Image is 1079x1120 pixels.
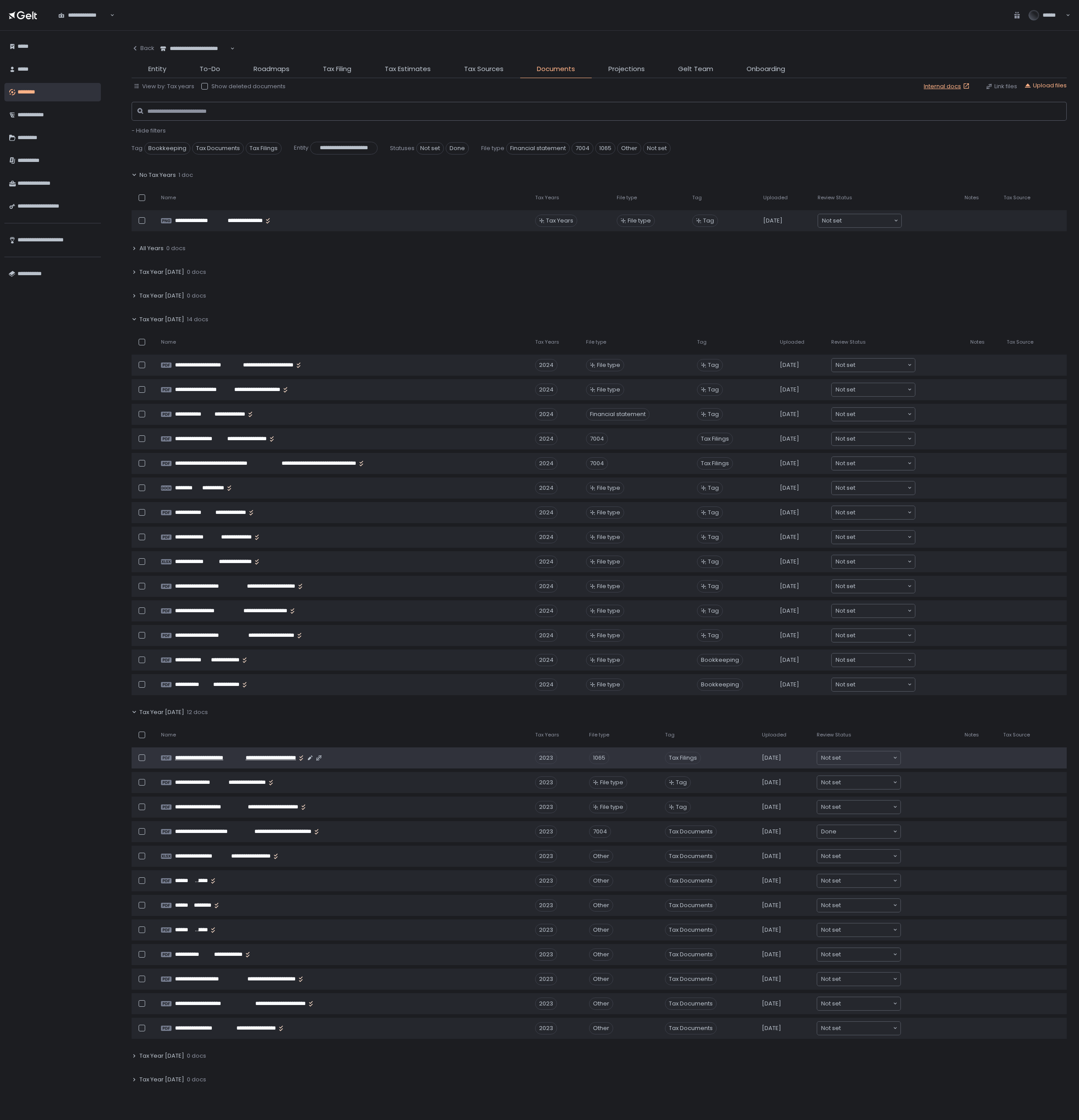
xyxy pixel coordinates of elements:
[708,410,719,418] span: Tag
[597,656,620,664] span: File type
[780,361,799,369] span: [DATE]
[535,1022,557,1034] div: 2023
[617,142,641,154] span: Other
[323,64,351,74] span: Tax Filing
[535,678,557,691] div: 2024
[817,751,900,765] div: Search for option
[762,926,781,934] span: [DATE]
[780,558,799,566] span: [DATE]
[385,64,431,74] span: Tax Estimates
[762,951,781,958] span: [DATE]
[708,607,719,615] span: Tag
[818,214,901,227] div: Search for option
[832,678,915,691] div: Search for option
[416,142,444,154] span: Not set
[821,778,841,787] span: Not set
[187,708,208,716] span: 12 docs
[821,926,841,934] span: Not set
[535,776,557,789] div: 2023
[817,801,900,814] div: Search for option
[665,1022,717,1034] span: Tax Documents
[832,580,915,593] div: Search for option
[708,558,719,566] span: Tag
[589,998,613,1010] div: Other
[535,384,557,396] div: 2024
[832,629,915,642] div: Search for option
[855,484,907,492] input: Search for option
[464,64,504,74] span: Tax Sources
[589,752,609,764] div: 1065
[597,681,620,689] span: File type
[535,457,557,470] div: 2024
[133,83,194,90] button: View by: Tax years
[831,339,866,345] span: Review Status
[817,973,900,986] div: Search for option
[1004,194,1030,201] span: Tax Source
[855,557,907,566] input: Search for option
[665,826,717,838] span: Tax Documents
[855,607,907,615] input: Search for option
[817,732,851,738] span: Review Status
[817,997,900,1010] div: Search for option
[589,924,613,936] div: Other
[832,481,915,495] div: Search for option
[762,754,781,762] span: [DATE]
[254,64,289,74] span: Roadmaps
[161,732,176,738] span: Name
[597,582,620,590] span: File type
[836,361,855,370] span: Not set
[832,457,915,470] div: Search for option
[821,1024,841,1033] span: Not set
[817,874,900,887] div: Search for option
[762,975,781,983] span: [DATE]
[665,948,717,961] span: Tax Documents
[780,410,799,418] span: [DATE]
[817,776,900,789] div: Search for option
[817,923,900,937] div: Search for option
[535,580,557,592] div: 2024
[821,876,841,885] span: Not set
[821,999,841,1008] span: Not set
[586,433,608,445] div: 7004
[1024,82,1067,90] button: Upload files
[665,899,717,912] span: Tax Documents
[535,899,557,912] div: 2023
[970,339,985,345] span: Notes
[708,582,719,590] span: Tag
[762,877,781,885] span: [DATE]
[597,607,620,615] span: File type
[832,506,915,519] div: Search for option
[708,632,719,639] span: Tag
[841,1024,892,1033] input: Search for option
[187,292,206,300] span: 0 docs
[762,732,786,738] span: Uploaded
[665,973,717,985] span: Tax Documents
[763,194,788,201] span: Uploaded
[187,1076,206,1084] span: 0 docs
[139,708,184,716] span: Tax Year [DATE]
[986,83,1017,90] button: Link files
[132,39,154,57] button: Back
[597,361,620,369] span: File type
[855,410,907,419] input: Search for option
[841,754,892,762] input: Search for option
[747,64,785,74] span: Onboarding
[192,142,244,154] span: Tax Documents
[246,142,282,154] span: Tax Filings
[535,194,559,201] span: Tax Years
[697,339,707,345] span: Tag
[697,433,733,445] span: Tax Filings
[836,680,855,689] span: Not set
[836,484,855,492] span: Not set
[589,850,613,862] div: Other
[535,826,557,838] div: 2023
[665,998,717,1010] span: Tax Documents
[817,948,900,961] div: Search for option
[855,680,907,689] input: Search for option
[836,582,855,591] span: Not set
[597,533,620,541] span: File type
[697,457,733,470] span: Tax Filings
[697,678,743,691] span: Bookkeeping
[836,607,855,615] span: Not set
[821,827,836,836] span: Done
